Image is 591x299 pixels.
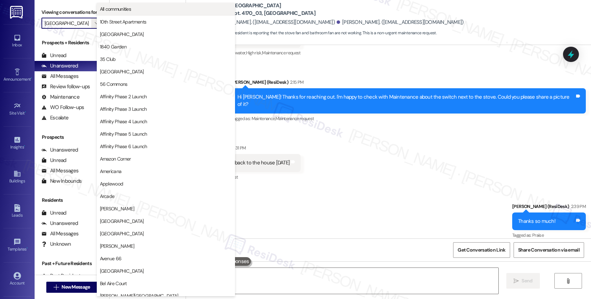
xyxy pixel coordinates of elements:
div: [PERSON_NAME] [196,144,301,154]
span: Praise [532,232,544,238]
span: [GEOGRAPHIC_DATA] [100,68,144,75]
i:  [54,284,59,290]
a: Inbox [3,32,31,51]
a: Account [3,270,31,289]
textarea: Hi [PERSON_NAME], I understand your concerns about the switches. I'll follow up with maintenance ... [195,268,498,294]
div: WO Follow-ups [41,104,84,111]
i:  [514,278,519,284]
div: Thanks so much! [518,218,555,225]
span: Call request [216,174,238,180]
div: Unanswered [41,62,78,70]
span: • [25,110,26,115]
div: Tagged as: [232,114,586,124]
span: Maintenance request [262,50,301,56]
div: [PERSON_NAME] (ResiDesk) [232,79,586,88]
div: All Messages [41,167,78,174]
span: Affinity Phase 4 Launch [100,118,147,125]
span: Arcade [100,193,115,200]
span: Affinity Phase 5 Launch [100,130,147,137]
span: [PERSON_NAME] [100,205,134,212]
div: All Messages [41,230,78,237]
div: New Inbounds [41,178,82,185]
span: High risk , [246,50,262,56]
span: [GEOGRAPHIC_DATA] [100,218,144,225]
span: Americana [100,168,122,175]
i:  [95,20,98,26]
span: Share Conversation via email [518,246,580,254]
span: [GEOGRAPHIC_DATA] [100,268,144,274]
span: Affinity Phase 6 Launch [100,143,147,150]
button: Share Conversation via email [514,242,584,258]
span: Maintenance , [252,116,275,121]
a: Templates • [3,236,31,255]
div: Prospects [35,134,109,141]
i:  [565,278,571,284]
div: Unread [41,209,66,217]
span: Affinity Phase 3 Launch [100,106,147,112]
div: Unanswered [41,146,78,154]
span: All communities [100,6,131,12]
div: I will once I get back to the house [DATE] [202,159,290,166]
span: : The resident is reporting that the stove fan and bathroom fan are not working. This is a non-ur... [189,29,437,37]
span: 1840 Garden [100,43,126,50]
span: Applewood [100,180,123,187]
button: New Message [46,282,97,293]
img: ResiDesk Logo [10,6,24,19]
a: Leads [3,202,31,221]
span: • [27,246,28,251]
div: Unread [41,52,66,59]
input: All communities [45,18,91,29]
div: Unread [41,157,66,164]
button: Get Conversation Link [453,242,510,258]
span: Send [522,277,532,284]
div: 2:15 PM [288,79,303,86]
div: Unanswered [41,220,78,227]
button: Send [506,273,540,289]
span: [GEOGRAPHIC_DATA] [100,230,144,237]
label: Viewing conversations for [41,7,102,18]
div: Maintenance [41,93,79,101]
a: Insights • [3,134,31,153]
span: Bel Aire Court [100,280,127,287]
span: 10th Street Apartments [100,18,147,25]
div: Past Residents [41,272,83,280]
span: Affinity Phase 2 Launch [100,93,147,100]
span: [PERSON_NAME] [100,243,134,250]
span: 56 Commons [100,81,128,88]
div: 2:31 PM [231,144,246,152]
div: Past + Future Residents [35,260,109,267]
span: Maintenance request [275,116,314,121]
span: 35 Club [100,56,116,63]
span: • [31,76,32,81]
a: Site Visit • [3,100,31,119]
span: Amazon Corner [100,155,131,162]
span: Avenue 66 [100,255,122,262]
div: Residents [35,197,109,204]
b: [PERSON_NAME][GEOGRAPHIC_DATA][PERSON_NAME]: Apt. 4170_03, [GEOGRAPHIC_DATA] [189,2,328,17]
span: [GEOGRAPHIC_DATA] [100,31,144,38]
div: Hi [PERSON_NAME]! Thanks for reaching out. I'm happy to check with Maintenance about the switch n... [237,93,575,108]
a: Buildings [3,168,31,187]
div: Unknown [41,241,71,248]
div: Review follow-ups [41,83,90,90]
span: Get Conversation Link [458,246,505,254]
div: Prospects + Residents [35,39,109,46]
span: New Message [62,283,90,291]
div: All Messages [41,73,78,80]
div: [PERSON_NAME]. ([EMAIL_ADDRESS][DOMAIN_NAME]) [337,19,464,26]
div: Tagged as: [196,172,301,182]
div: Tagged as: [512,230,586,240]
span: • [24,144,25,148]
div: Macenz [PERSON_NAME]. ([EMAIL_ADDRESS][DOMAIN_NAME]) [189,19,335,26]
div: Escalate [41,114,68,121]
div: Tagged as: [196,48,301,58]
div: [PERSON_NAME] (ResiDesk) [512,203,586,212]
div: 2:39 PM [569,203,586,210]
